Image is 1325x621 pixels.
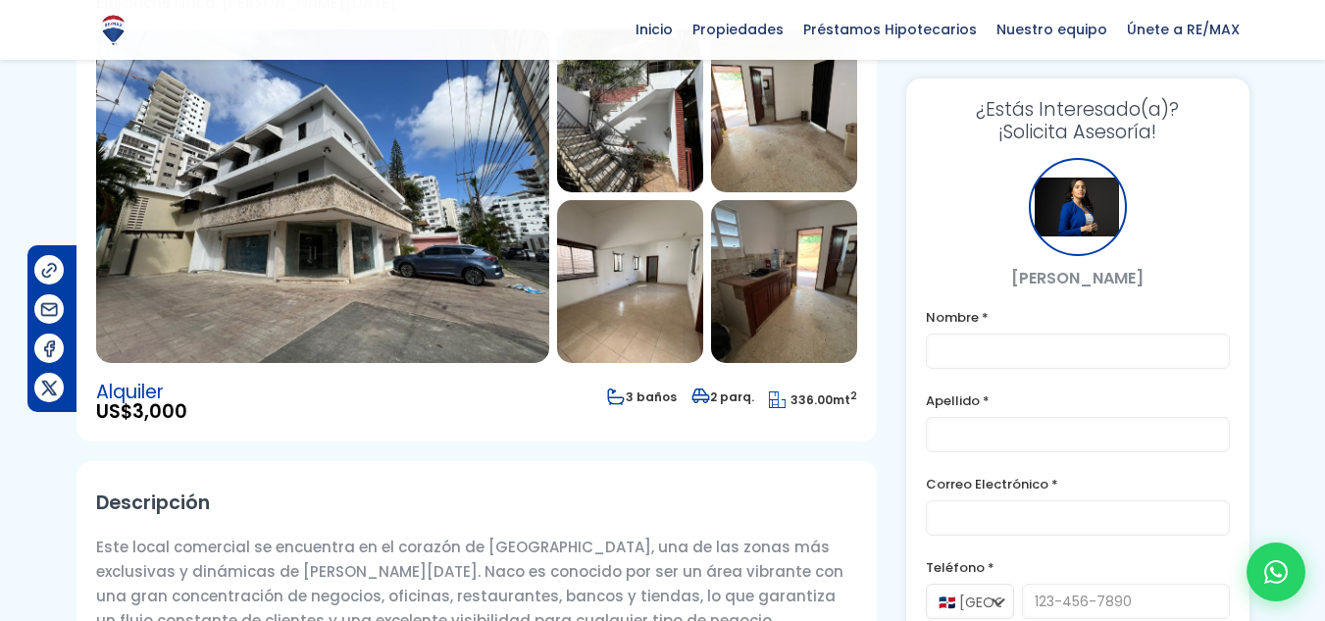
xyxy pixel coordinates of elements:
[793,15,987,44] span: Préstamos Hipotecarios
[790,391,833,408] span: 336.00
[926,98,1230,121] span: ¿Estás Interesado(a)?
[39,338,60,359] img: Compartir
[926,305,1230,330] label: Nombre *
[39,378,60,398] img: Compartir
[96,13,130,47] img: Logo de REMAX
[96,29,549,363] img: Local Comercial en Ensanche Naco
[987,15,1117,44] span: Nuestro equipo
[626,15,683,44] span: Inicio
[39,299,60,320] img: Compartir
[39,260,60,281] img: Compartir
[96,383,187,402] span: Alquiler
[926,472,1230,496] label: Correo Electrónico *
[850,388,857,403] sup: 2
[926,266,1230,290] p: [PERSON_NAME]
[926,388,1230,413] label: Apellido *
[711,200,857,363] img: Local Comercial en Ensanche Naco
[96,481,857,525] h2: Descripción
[683,15,793,44] span: Propiedades
[557,200,703,363] img: Local Comercial en Ensanche Naco
[926,555,1230,580] label: Teléfono *
[132,398,187,425] span: 3,000
[926,98,1230,143] h3: ¡Solicita Asesoría!
[96,402,187,422] span: US$
[711,29,857,192] img: Local Comercial en Ensanche Naco
[769,391,857,408] span: mt
[691,388,754,405] span: 2 parq.
[1022,584,1230,619] input: 123-456-7890
[1029,158,1127,256] div: Arisleidy Santos
[1117,15,1249,44] span: Únete a RE/MAX
[557,29,703,192] img: Local Comercial en Ensanche Naco
[607,388,677,405] span: 3 baños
